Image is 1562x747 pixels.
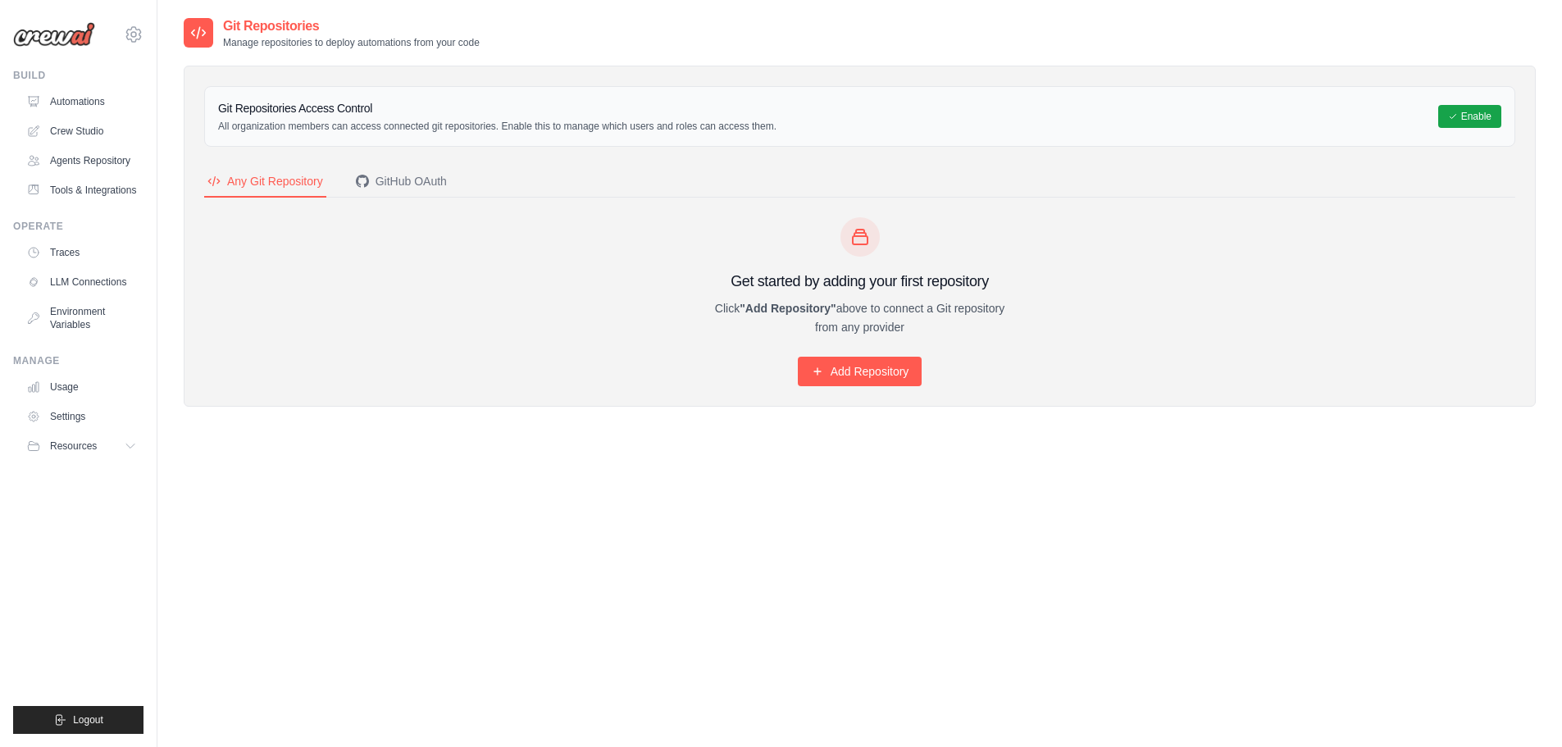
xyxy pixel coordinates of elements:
[20,148,143,174] a: Agents Repository
[20,118,143,144] a: Crew Studio
[703,299,1018,337] p: Click above to connect a Git repository from any provider
[204,166,1515,198] nav: Tabs
[218,120,776,133] p: All organization members can access connected git repositories. Enable this to manage which users...
[13,354,143,367] div: Manage
[13,220,143,233] div: Operate
[218,100,776,116] h3: Git Repositories Access Control
[20,298,143,338] a: Environment Variables
[207,173,323,189] div: Any Git Repository
[798,357,922,386] a: Add Repository
[13,706,143,734] button: Logout
[50,440,97,453] span: Resources
[20,177,143,203] a: Tools & Integrations
[13,69,143,82] div: Build
[740,302,836,315] strong: "Add Repository"
[20,433,143,459] button: Resources
[204,166,326,198] button: Any Git Repository
[223,36,480,49] p: Manage repositories to deploy automations from your code
[20,374,143,400] a: Usage
[20,89,143,115] a: Automations
[353,166,450,198] button: GitHub OAuth
[20,269,143,295] a: LLM Connections
[20,239,143,266] a: Traces
[20,403,143,430] a: Settings
[13,22,95,47] img: Logo
[356,173,447,189] div: GitHub OAuth
[1438,105,1501,128] button: Enable
[223,16,480,36] h2: Git Repositories
[73,713,103,727] span: Logout
[703,270,1018,293] h3: Get started by adding your first repository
